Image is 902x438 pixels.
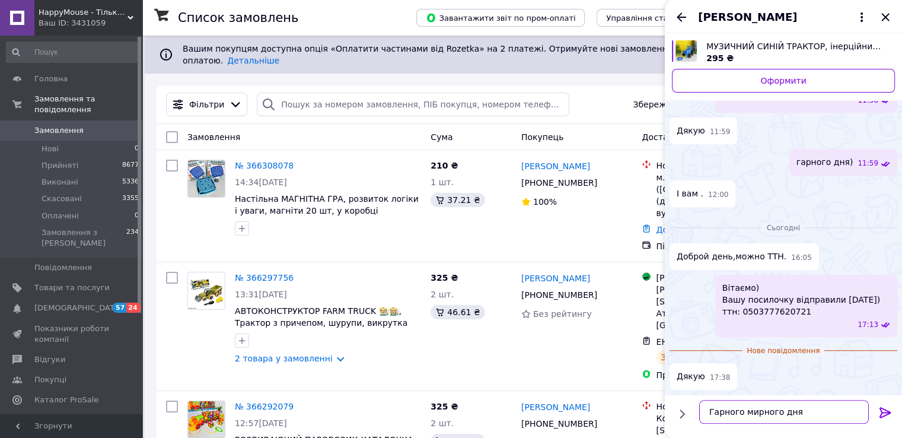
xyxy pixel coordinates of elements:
[235,161,294,170] a: № 366308078
[674,406,690,421] button: Показати кнопки
[183,44,838,65] span: Вашим покупцям доступна опція «Оплатити частинами від Rozetka» на 2 платежі. Отримуйте нові замов...
[656,225,703,234] a: Додати ЕН
[521,272,590,284] a: [PERSON_NAME]
[227,56,279,65] a: Детальніше
[606,14,697,23] span: Управління статусами
[126,303,140,313] span: 24
[656,369,777,381] div: Пром-оплата
[42,227,126,249] span: Замовлення з [PERSON_NAME]
[187,272,225,310] a: Фото товару
[698,9,869,25] button: [PERSON_NAME]
[642,132,729,142] span: Доставка та оплата
[796,156,853,169] span: гарного дня)
[431,177,454,187] span: 1 шт.
[42,177,78,188] span: Виконані
[656,240,777,252] div: Післяплата
[34,354,65,365] span: Відгуки
[656,272,777,284] div: [PERSON_NAME]
[858,96,878,106] span: 11:58 10.10.2025
[235,290,287,299] span: 13:31[DATE]
[187,132,240,142] span: Замовлення
[135,211,139,221] span: 0
[656,412,777,436] div: Кодыма, №1: ул. [STREET_ADDRESS]
[672,40,895,64] a: Переглянути товар
[431,290,454,299] span: 2 шт.
[742,346,825,356] span: Нове повідомлення
[675,40,697,62] img: 5694472467_w640_h640_muzykalnyj-sinij-traktor.jpg
[519,174,600,191] div: [PHONE_NUMBER]
[235,306,407,328] a: АВТОКОНСТРУКТОР FARM TRUCK 🧑🏼‍🌾👩🏼‍🌾, Трактор з причепом, шурупи, викрутка
[656,350,723,364] div: Заплановано
[122,193,139,204] span: 3355
[235,273,294,283] a: № 366297756
[34,374,66,385] span: Покупці
[235,354,333,363] a: 2 товара у замовленні
[135,144,139,154] span: 0
[431,305,485,319] div: 46.61 ₴
[858,320,878,330] span: 17:13 12.10.2025
[188,160,225,197] img: Фото товару
[677,188,703,200] span: І вам .
[235,194,419,215] a: Настільна МАГНІТНА ГРА, розвиток логіки і уваги, магніти 20 шт, у коробці
[257,93,569,116] input: Пошук за номером замовлення, ПІБ покупця, номером телефону, Email, номером накладної
[708,190,729,200] span: 12:00 10.10.2025
[39,18,142,28] div: Ваш ID: 3431059
[710,373,731,383] span: 17:38 12.10.2025
[189,99,224,110] span: Фільтри
[34,74,68,84] span: Головна
[34,94,142,115] span: Замовлення та повідомлення
[597,9,706,27] button: Управління статусами
[416,9,585,27] button: Завантажити звіт по пром-оплаті
[656,172,777,219] div: м. [GEOGRAPHIC_DATA] ([GEOGRAPHIC_DATA].), №12 (до 30 кг на одне місце ): вул. С. [STREET_ADDRESS]
[235,402,294,411] a: № 366292079
[533,197,557,207] span: 100%
[656,160,777,172] div: Нова Пошта
[34,303,122,313] span: [DEMOGRAPHIC_DATA]
[670,221,897,233] div: 12.10.2025
[656,401,777,412] div: Нова Пошта
[677,125,705,137] span: Дякую
[42,211,79,221] span: Оплачені
[762,223,805,233] span: Сьогодні
[39,7,128,18] span: HappyMouse - Тільки кращі іграшки за доступними цінами💛
[698,9,797,25] span: [PERSON_NAME]
[431,132,452,142] span: Cума
[188,401,225,438] img: Фото товару
[710,127,731,137] span: 11:59 10.10.2025
[34,283,110,293] span: Товари та послуги
[431,418,454,428] span: 2 шт.
[126,227,139,249] span: 234
[699,400,869,424] textarea: Гарного мирного дня
[706,40,885,52] span: МУЗИЧНИЙ СИНІЙ ТРАКТОР, інерційний механізм, каталка, з мотузком, 14х10х12 см
[722,282,880,318] span: Вітаємо) Вашу посилочку відправили [DATE]) ттн: 0503777620721
[633,99,719,110] span: Збережені фільтри:
[6,42,140,63] input: Пошук
[521,160,590,172] a: [PERSON_NAME]
[113,303,126,313] span: 57
[431,161,458,170] span: 210 ₴
[533,309,592,319] span: Без рейтингу
[178,11,298,25] h1: Список замовлень
[672,69,895,93] a: Оформити
[34,323,110,345] span: Показники роботи компанії
[677,250,786,263] span: Доброй день,можно ТТН.
[235,418,287,428] span: 12:57[DATE]
[34,125,84,136] span: Замовлення
[858,158,878,169] span: 11:59 10.10.2025
[122,177,139,188] span: 5336
[521,132,563,142] span: Покупець
[431,273,458,283] span: 325 ₴
[426,12,575,23] span: Завантажити звіт по пром-оплаті
[42,144,59,154] span: Нові
[656,284,777,331] div: [PERSON_NAME], [STREET_ADDRESS], (ЖК Атлант на [GEOGRAPHIC_DATA])
[878,10,893,24] button: Закрити
[791,253,812,263] span: 16:05 12.10.2025
[34,262,92,273] span: Повідомлення
[431,402,458,411] span: 325 ₴
[235,177,287,187] span: 14:34[DATE]
[519,415,600,432] div: [PHONE_NUMBER]
[34,395,98,405] span: Каталог ProSale
[656,337,744,347] span: ЕН: PRM-57436 6943
[42,160,78,171] span: Прийняті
